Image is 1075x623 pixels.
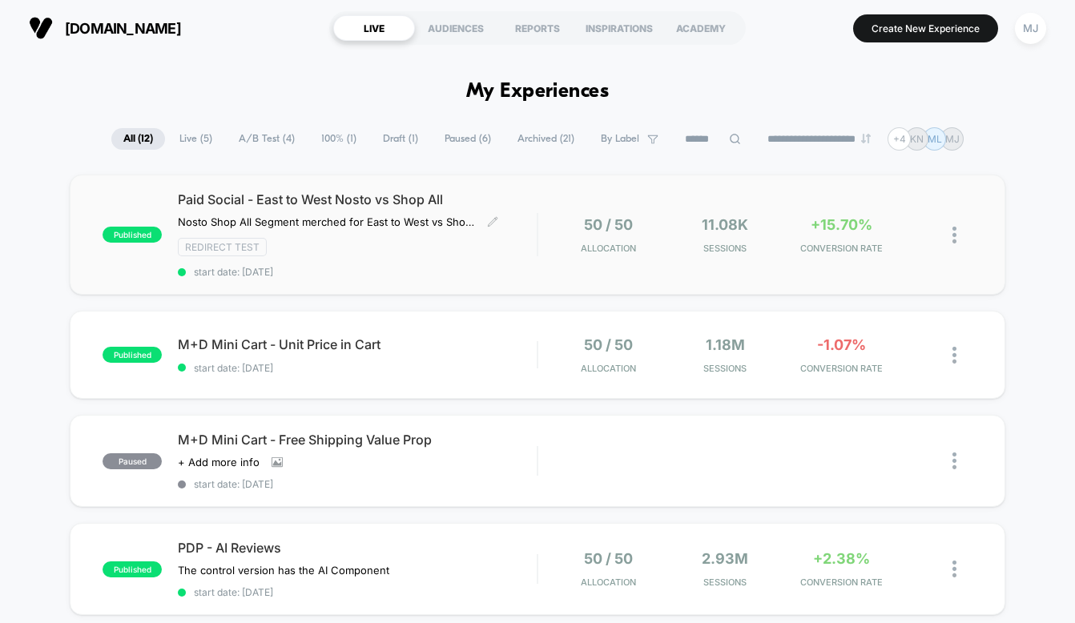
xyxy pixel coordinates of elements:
span: [DOMAIN_NAME] [65,20,181,37]
span: Live ( 5 ) [167,128,224,150]
span: paused [103,453,162,469]
span: Sessions [670,363,779,374]
span: published [103,347,162,363]
span: 11.08k [702,216,748,233]
span: + Add more info [178,456,260,468]
button: [DOMAIN_NAME] [24,15,186,41]
span: CONVERSION RATE [787,363,896,374]
button: Create New Experience [853,14,998,42]
img: close [952,452,956,469]
span: CONVERSION RATE [787,243,896,254]
button: MJ [1010,12,1051,45]
span: Allocation [581,577,636,588]
span: 100% ( 1 ) [309,128,368,150]
span: 50 / 50 [584,336,633,353]
div: AUDIENCES [415,15,497,41]
p: MJ [945,133,960,145]
span: start date: [DATE] [178,478,537,490]
span: 50 / 50 [584,550,633,567]
span: 50 / 50 [584,216,633,233]
div: MJ [1015,13,1046,44]
span: +2.38% [813,550,870,567]
span: All ( 12 ) [111,128,165,150]
span: start date: [DATE] [178,586,537,598]
div: ACADEMY [660,15,742,41]
span: Nosto Shop All Segment merched for East to West vs Shop All Standard [178,215,475,228]
img: close [952,561,956,577]
span: By Label [601,133,639,145]
span: Allocation [581,363,636,374]
img: Visually logo [29,16,53,40]
span: published [103,227,162,243]
span: PDP - AI Reviews [178,540,537,556]
p: KN [910,133,924,145]
span: 1.18M [706,336,745,353]
span: Archived ( 21 ) [505,128,586,150]
h1: My Experiences [466,80,610,103]
span: M+D Mini Cart - Unit Price in Cart [178,336,537,352]
span: Sessions [670,243,779,254]
span: Paused ( 6 ) [433,128,503,150]
img: close [952,227,956,243]
p: ML [928,133,942,145]
div: REPORTS [497,15,578,41]
span: start date: [DATE] [178,266,537,278]
div: INSPIRATIONS [578,15,660,41]
div: LIVE [333,15,415,41]
span: M+D Mini Cart - Free Shipping Value Prop [178,432,537,448]
img: close [952,347,956,364]
span: -1.07% [817,336,866,353]
span: CONVERSION RATE [787,577,896,588]
span: 2.93M [702,550,748,567]
span: Paid Social - East to West Nosto vs Shop All [178,191,537,207]
span: Sessions [670,577,779,588]
span: Allocation [581,243,636,254]
span: A/B Test ( 4 ) [227,128,307,150]
span: start date: [DATE] [178,362,537,374]
img: end [861,134,871,143]
span: The control version has the AI Component [178,564,389,577]
span: published [103,561,162,577]
span: Redirect Test [178,238,267,256]
div: + 4 [888,127,911,151]
span: +15.70% [811,216,872,233]
span: Draft ( 1 ) [371,128,430,150]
